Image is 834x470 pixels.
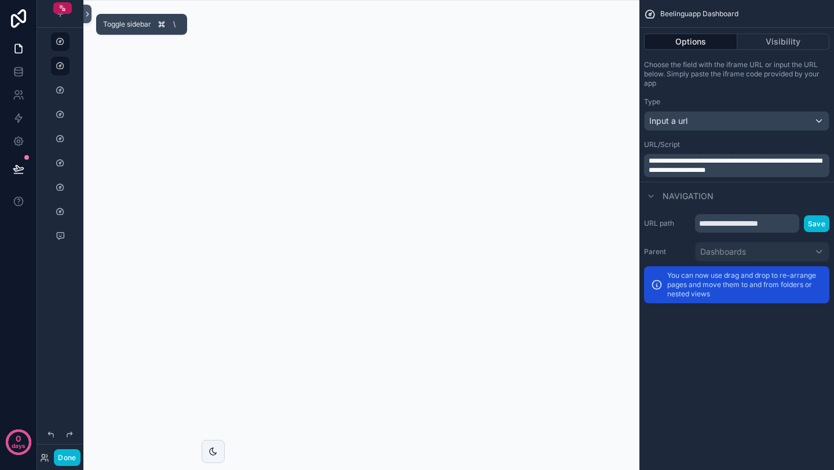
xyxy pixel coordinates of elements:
[644,60,829,88] p: Choose the field with the iframe URL or input the URL below. Simply paste the iframe code provide...
[804,215,829,232] button: Save
[170,20,179,29] span: \
[54,449,80,466] button: Done
[644,34,737,50] button: Options
[644,97,660,107] label: Type
[644,154,829,177] div: scrollable content
[649,115,687,127] span: Input a url
[644,140,680,149] label: URL/Script
[660,9,738,19] span: Beelinguapp Dashboard
[667,271,822,299] p: You can now use drag and drop to re-arrange pages and move them to and from folders or nested views
[644,247,690,256] label: Parent
[644,219,690,228] label: URL path
[663,190,714,202] span: Navigation
[103,20,151,29] span: Toggle sidebar
[644,111,829,131] button: Input a url
[700,246,746,258] span: Dashboards
[12,438,25,454] p: days
[737,34,830,50] button: Visibility
[16,433,21,445] p: 0
[695,242,829,262] button: Dashboards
